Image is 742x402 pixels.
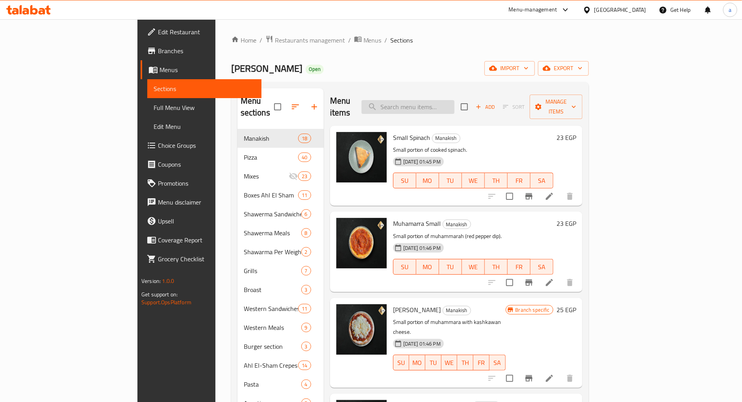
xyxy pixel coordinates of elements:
[544,63,582,73] span: export
[158,254,255,264] span: Grocery Checklist
[244,361,299,370] div: Ahl El-Sham Crepes
[299,173,310,180] span: 23
[536,97,576,117] span: Manage items
[473,101,498,113] span: Add item
[442,175,459,186] span: TU
[432,134,460,143] span: Manakish
[244,134,299,143] div: Manakish
[244,323,301,332] div: Western Meals
[301,228,311,238] div: items
[509,5,557,15] div: Menu-management
[158,27,255,37] span: Edit Restaurant
[364,35,382,45] span: Menus
[443,306,471,315] span: Manakish
[531,173,553,188] button: SA
[385,35,388,45] li: /
[244,171,289,181] div: Mixes
[729,6,731,14] span: a
[429,357,438,368] span: TU
[397,357,406,368] span: SU
[465,175,482,186] span: WE
[286,97,305,116] span: Sort sections
[498,101,530,113] span: Select section first
[473,101,498,113] button: Add
[147,117,262,136] a: Edit Menu
[491,63,529,73] span: import
[501,188,518,205] span: Select to update
[298,134,311,143] div: items
[439,259,462,275] button: TU
[493,357,503,368] span: SA
[141,231,262,249] a: Coverage Report
[244,285,301,294] div: Broast
[244,209,301,219] span: Shawerma Sandwiches
[490,355,506,370] button: SA
[439,173,462,188] button: TU
[400,158,444,166] span: [DATE] 01:45 PM
[298,171,311,181] div: items
[400,244,444,252] span: [DATE] 01:46 PM
[301,323,311,332] div: items
[301,209,311,219] div: items
[237,318,324,337] div: Western Meals9
[302,324,311,331] span: 9
[545,192,554,201] a: Edit menu item
[244,228,301,238] span: Shawerma Meals
[560,369,579,388] button: delete
[441,355,458,370] button: WE
[306,65,324,74] div: Open
[141,212,262,231] a: Upsell
[141,60,262,79] a: Menus
[462,173,485,188] button: WE
[534,175,550,186] span: SA
[141,289,178,300] span: Get support on:
[244,342,301,351] span: Burger section
[594,6,646,14] div: [GEOGRAPHIC_DATA]
[545,374,554,383] a: Edit menu item
[488,261,505,273] span: TH
[530,95,582,119] button: Manage items
[336,304,387,355] img: Muhammra Qashqwan Small
[302,286,311,294] span: 3
[302,248,311,256] span: 2
[141,297,191,307] a: Support.OpsPlatform
[501,370,518,387] span: Select to update
[443,220,471,229] div: Manakish
[154,103,255,112] span: Full Menu View
[400,340,444,348] span: [DATE] 01:46 PM
[465,261,482,273] span: WE
[556,218,576,229] h6: 23 EGP
[244,304,299,313] span: Western Sandwiches
[393,132,430,143] span: Small Spinach
[416,259,439,275] button: MO
[237,242,324,261] div: Shawarma Per Weight2
[397,261,413,273] span: SU
[425,355,441,370] button: TU
[560,273,579,292] button: delete
[237,129,324,148] div: Manakish18
[519,273,538,292] button: Branch-specific-item
[354,35,382,45] a: Menus
[244,266,301,275] div: Grills
[244,247,301,257] div: Shawarma Per Weight
[301,266,311,275] div: items
[244,380,301,389] div: Pasta
[512,306,553,314] span: Branch specific
[231,60,302,77] span: [PERSON_NAME]
[237,167,324,186] div: Mixes23
[244,190,299,200] div: Boxes Ahl El Sham
[141,136,262,155] a: Choice Groups
[162,276,174,286] span: 1.0.0
[299,135,310,142] span: 18
[336,218,387,268] img: Muhamarra Small
[298,304,311,313] div: items
[299,192,310,199] span: 11
[362,100,454,114] input: search
[545,278,554,287] a: Edit menu item
[141,174,262,193] a: Promotions
[141,22,262,41] a: Edit Restaurant
[336,132,387,182] img: Small Spinach
[519,369,538,388] button: Branch-specific-item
